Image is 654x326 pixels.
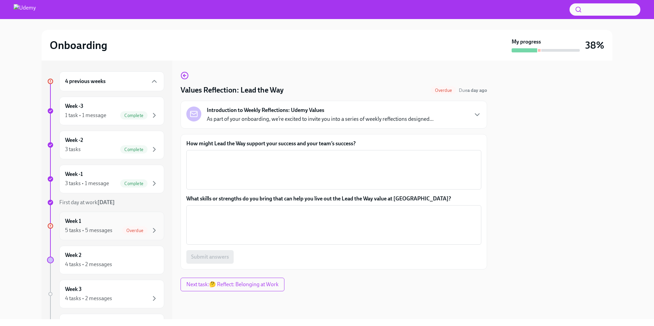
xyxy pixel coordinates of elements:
strong: [DATE] [97,199,115,206]
a: Week 34 tasks • 2 messages [47,280,164,308]
h2: Onboarding [50,38,107,52]
h6: Week -2 [65,136,83,144]
h6: Week 2 [65,251,81,259]
div: 4 tasks • 2 messages [65,261,112,268]
strong: My progress [512,38,541,46]
span: September 1st, 2025 11:00 [459,87,487,94]
h3: 38% [585,39,604,51]
a: Week -13 tasks • 1 messageComplete [47,165,164,193]
strong: a day ago [467,87,487,93]
div: 1 task • 1 message [65,112,106,119]
h4: Values Reflection: Lead the Way [181,85,284,95]
div: 4 previous weeks [59,71,164,91]
div: 3 tasks [65,146,81,153]
span: Overdue [431,88,456,93]
h6: 4 previous weeks [65,78,106,85]
button: Next task:🤔 Reflect: Belonging at Work [181,278,284,291]
h6: Week 3 [65,286,82,293]
label: What skills or strengths do you bring that can help you live out the Lead the Way value at [GEOGR... [186,195,481,202]
div: 4 tasks • 2 messages [65,295,112,302]
a: Week 15 tasks • 5 messagesOverdue [47,212,164,240]
label: How might Lead the Way support your success and your team’s success? [186,140,481,147]
span: First day at work [59,199,115,206]
span: Complete [120,181,147,186]
h6: Week -3 [65,102,83,110]
a: Week 24 tasks • 2 messages [47,246,164,274]
span: Complete [120,147,147,152]
span: Complete [120,113,147,118]
span: Due [459,87,487,93]
a: Week -23 tasksComplete [47,131,164,159]
h6: Week -1 [65,170,83,178]
p: As part of your onboarding, we’re excited to invite you into a series of weekly reflections desig... [207,115,434,123]
span: Overdue [122,228,147,233]
strong: Introduction to Weekly Reflections: Udemy Values [207,107,324,114]
span: Next task : 🤔 Reflect: Belonging at Work [186,281,279,288]
a: First day at work[DATE] [47,199,164,206]
div: 5 tasks • 5 messages [65,227,112,234]
a: Week -31 task • 1 messageComplete [47,97,164,125]
img: Udemy [14,4,36,15]
h6: Week 1 [65,217,81,225]
div: 3 tasks • 1 message [65,180,109,187]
